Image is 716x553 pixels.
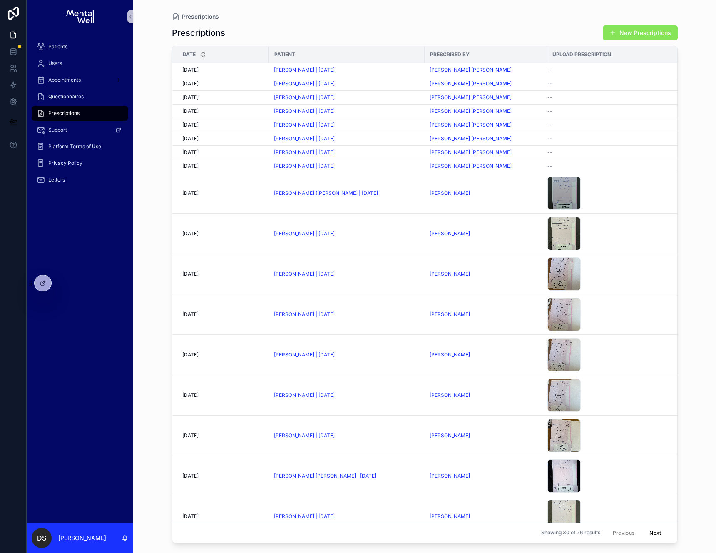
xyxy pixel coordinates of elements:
a: [PERSON_NAME] [PERSON_NAME] [430,149,512,156]
span: [PERSON_NAME] [430,190,470,197]
a: [PERSON_NAME] | [DATE] [274,351,335,358]
span: [DATE] [182,311,199,318]
a: [DATE] [182,513,264,520]
a: [PERSON_NAME] [PERSON_NAME] [430,135,542,142]
a: [PERSON_NAME] [430,311,542,318]
a: [DATE] [182,190,264,197]
a: Users [32,56,128,71]
a: [PERSON_NAME] | [DATE] [274,311,335,318]
a: [DATE] [182,122,264,128]
span: Support [48,127,67,133]
span: [PERSON_NAME] [430,392,470,399]
a: [PERSON_NAME] | [DATE] [274,67,420,73]
a: [PERSON_NAME] | [DATE] [274,108,335,115]
span: Showing 30 of 76 results [541,530,600,536]
a: [PERSON_NAME] | [DATE] [274,67,335,73]
a: Support [32,122,128,137]
a: [DATE] [182,80,264,87]
a: Prescriptions [172,12,219,21]
a: [PERSON_NAME] [PERSON_NAME] | [DATE] [274,473,420,479]
a: [PERSON_NAME] [PERSON_NAME] [430,163,542,169]
a: [DATE] [182,432,264,439]
span: [PERSON_NAME] [PERSON_NAME] | [DATE] [274,473,376,479]
a: [PERSON_NAME] | [DATE] [274,230,420,237]
a: [DATE] [182,149,264,156]
a: [PERSON_NAME] | [DATE] [274,271,420,277]
a: -- [547,94,680,101]
a: [PERSON_NAME] [430,271,542,277]
span: [PERSON_NAME] [430,473,470,479]
a: [PERSON_NAME] [430,230,542,237]
a: -- [547,108,680,115]
a: [PERSON_NAME] | [DATE] [274,513,420,520]
a: [PERSON_NAME] [430,190,542,197]
a: [DATE] [182,311,264,318]
span: -- [547,163,552,169]
span: Date [183,51,196,58]
span: Users [48,60,62,67]
span: Questionnaires [48,93,84,100]
span: Prescriptions [48,110,80,117]
a: [PERSON_NAME] [PERSON_NAME] [430,149,542,156]
a: -- [547,122,680,128]
a: Platform Terms of Use [32,139,128,154]
span: [DATE] [182,190,199,197]
span: [PERSON_NAME] | [DATE] [274,432,335,439]
a: Privacy Policy [32,156,128,171]
a: [PERSON_NAME] | [DATE] [274,149,335,156]
span: [PERSON_NAME] | [DATE] [274,94,335,101]
span: [PERSON_NAME] [430,230,470,237]
span: [DATE] [182,67,199,73]
a: [PERSON_NAME] [430,351,542,358]
a: [PERSON_NAME] [430,513,470,520]
img: App logo [66,10,93,23]
a: [PERSON_NAME] [430,432,470,439]
a: Appointments [32,72,128,87]
span: -- [547,149,552,156]
a: [PERSON_NAME] [430,351,470,358]
a: [DATE] [182,473,264,479]
span: [PERSON_NAME] | [DATE] [274,230,335,237]
a: [DATE] [182,230,264,237]
span: [DATE] [182,149,199,156]
a: [DATE] [182,163,264,169]
span: [DATE] [182,392,199,399]
span: Appointments [48,77,81,83]
button: New Prescriptions [603,25,678,40]
a: [PERSON_NAME] | [DATE] [274,311,420,318]
a: [PERSON_NAME] [PERSON_NAME] [430,108,512,115]
a: -- [547,67,680,73]
a: [PERSON_NAME] | [DATE] [274,135,335,142]
a: [PERSON_NAME] | [DATE] [274,135,420,142]
span: Privacy Policy [48,160,82,167]
span: Patients [48,43,67,50]
a: [PERSON_NAME] [430,513,542,520]
a: [PERSON_NAME] | [DATE] [274,392,335,399]
a: [PERSON_NAME] [PERSON_NAME] [430,67,512,73]
a: [PERSON_NAME] [PERSON_NAME] [430,163,512,169]
a: Prescriptions [32,106,128,121]
span: [PERSON_NAME] [430,271,470,277]
span: -- [547,108,552,115]
span: [PERSON_NAME] | [DATE] [274,80,335,87]
a: [DATE] [182,271,264,277]
span: [DATE] [182,122,199,128]
span: [PERSON_NAME] [PERSON_NAME] [430,135,512,142]
span: [DATE] [182,163,199,169]
a: [PERSON_NAME] [PERSON_NAME] [430,67,542,73]
span: Prescribed By [430,51,470,58]
span: -- [547,67,552,73]
a: [DATE] [182,351,264,358]
span: [PERSON_NAME] | [DATE] [274,163,335,169]
a: [PERSON_NAME] | [DATE] [274,108,420,115]
span: -- [547,122,552,128]
button: Next [644,526,667,539]
span: Upload Prescription [552,51,611,58]
a: [PERSON_NAME] | [DATE] [274,351,420,358]
span: [PERSON_NAME] | [DATE] [274,271,335,277]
